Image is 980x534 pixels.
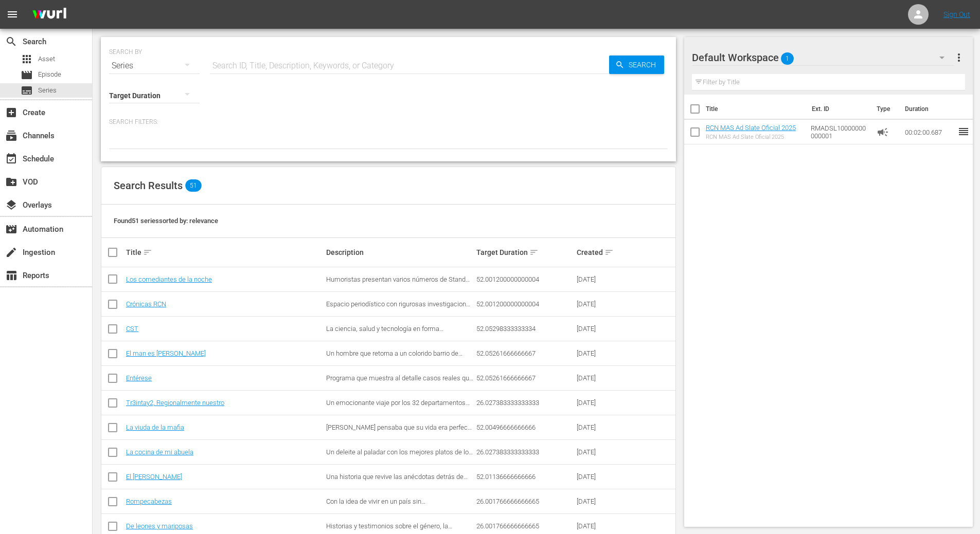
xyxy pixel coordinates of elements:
[577,325,623,333] div: [DATE]
[476,325,574,333] div: 52.05298333333334
[21,53,33,65] span: Asset
[943,10,970,19] a: Sign Out
[604,248,614,257] span: sort
[806,95,871,123] th: Ext. ID
[476,374,574,382] div: 52.05261666666667
[5,153,17,165] span: Schedule
[21,84,33,97] span: Series
[706,134,796,140] div: RCN MAS Ad Slate Oficial 2025
[326,399,470,422] span: Un emocionante viaje por los 32 departamentos de [GEOGRAPHIC_DATA], desvelando sus tesoros natura...
[126,275,212,283] a: Los comediantes de la noche
[476,275,574,283] div: 52.001200000000004
[953,45,965,70] button: more_vert
[326,374,473,397] span: Programa que muestra al detalle casos reales que han trascendido la mera noticia debido al interé...
[109,51,200,80] div: Series
[692,43,954,72] div: Default Workspace
[577,498,623,505] div: [DATE]
[38,85,57,96] span: Series
[21,69,33,81] span: Episode
[126,473,182,481] a: El [PERSON_NAME]
[476,349,574,357] div: 52.05261666666667
[126,522,193,530] a: De leones y mariposas
[143,248,152,257] span: sort
[326,248,473,256] div: Description
[5,35,17,48] span: Search
[25,3,74,27] img: ans4CAIJ8jUAAAAAAAAAAAAAAAAAAAAAAAAgQb4GAAAAAAAAAAAAAAAAAAAAAAAAJMjXAAAAAAAAAAAAAAAAAAAAAAAAgAT5G...
[326,325,443,340] span: La ciencia, salud y tecnología en forma [PERSON_NAME] y sencilla.
[953,51,965,64] span: more_vert
[807,120,872,144] td: RMADSL10000000000001
[476,473,574,481] div: 52.01136666666666
[877,126,889,138] span: Ad
[577,246,623,259] div: Created
[126,300,166,308] a: Crónicas RCN
[577,448,623,456] div: [DATE]
[38,69,61,80] span: Episode
[706,124,796,132] a: RCN MAS Ad Slate Oficial 2025
[5,106,17,119] span: Create
[577,275,623,283] div: [DATE]
[126,423,184,431] a: La viuda de la mafia
[126,325,138,333] a: CST
[899,95,960,123] th: Duration
[577,349,623,357] div: [DATE]
[529,248,539,257] span: sort
[476,246,574,259] div: Target Duration
[126,349,206,357] a: El man es [PERSON_NAME]
[577,374,623,382] div: [DATE]
[476,300,574,308] div: 52.001200000000004
[5,246,17,259] span: Ingestion
[957,125,970,138] span: reorder
[609,56,664,74] button: Search
[326,448,473,464] span: Un deleite al paladar con los mejores platos de los 40 municipios de [GEOGRAPHIC_DATA].
[126,246,323,259] div: Title
[476,498,574,505] div: 26.001766666666665
[114,217,218,225] span: Found 51 series sorted by: relevance
[126,374,152,382] a: Entérese
[6,8,19,21] span: menu
[577,423,623,431] div: [DATE]
[706,95,806,123] th: Title
[326,473,468,496] span: Una historia que revive las anécdotas detrás de las canciones más importantes de [PERSON_NAME], E...
[5,223,17,235] span: Automation
[476,423,574,431] div: 52.00496666666666
[5,130,17,142] span: Channels
[126,448,193,456] a: La cocina de mi abuela
[109,118,668,126] p: Search Filters:
[326,498,465,528] span: Con la idea de vivir en un país sin [PERSON_NAME], los niños y jóvenes [PERSON_NAME] a conocer lo...
[870,95,899,123] th: Type
[781,48,794,69] span: 1
[625,56,664,74] span: Search
[577,522,623,530] div: [DATE]
[577,399,623,407] div: [DATE]
[326,300,473,316] span: Espacio periodístico con rigurosas investigaciones que superan las emociones de cualquier ficción.
[185,179,202,192] span: 51
[5,176,17,188] span: VOD
[476,448,574,456] div: 26.027383333333333
[5,199,17,211] span: Overlays
[114,179,183,192] span: Search Results
[901,120,957,144] td: 00:02:00.687
[476,399,574,407] div: 26.027383333333333
[577,300,623,308] div: [DATE]
[326,423,473,470] span: [PERSON_NAME] pensaba que su vida era perfecta hasta que, en medio de una persecución, descubre q...
[326,275,470,299] span: Humoristas presentan varios números de Stand Up Comedy en cada emisión, frente a una audiencia real.
[577,473,623,481] div: [DATE]
[326,349,470,373] span: Un hombre que retorna a un colorido barrio de [GEOGRAPHIC_DATA] y se encuentra con un lugar al qu...
[38,54,55,64] span: Asset
[126,399,224,407] a: Tr3intay2, Regionalmente nuestro
[5,269,17,282] span: Reports
[476,522,574,530] div: 26.001766666666665
[126,498,172,505] a: Rompecabezas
